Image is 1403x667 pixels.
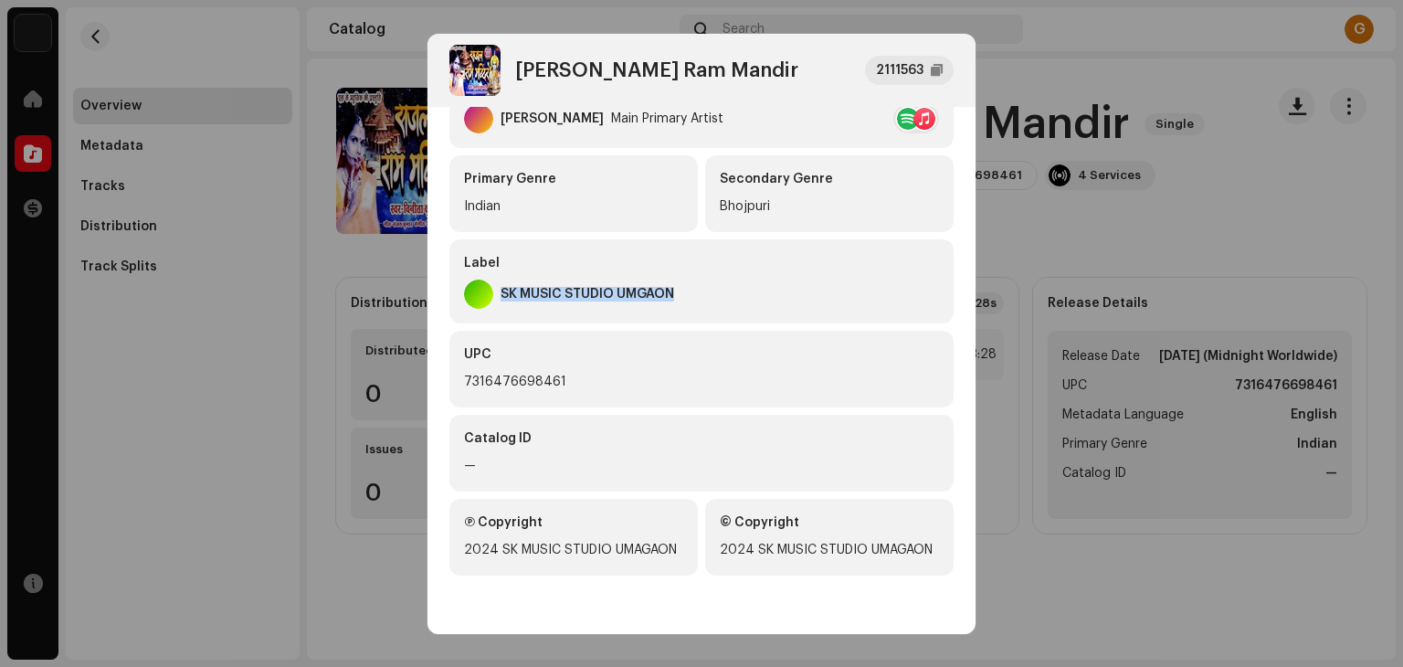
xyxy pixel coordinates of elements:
[501,287,674,302] div: SK MUSIC STUDIO UMGAON
[464,254,939,272] div: Label
[464,345,939,364] div: UPC
[720,539,939,561] div: 2024 SK MUSIC STUDIO UMAGAON
[720,513,939,532] div: © Copyright
[720,170,939,188] div: Secondary Genre
[464,513,683,532] div: Ⓟ Copyright
[464,371,939,393] div: 7316476698461
[464,539,683,561] div: 2024 SK MUSIC STUDIO UMAGAON
[876,59,923,81] div: 2111563
[449,45,501,96] img: a6eac96f-cf15-49cd-8335-f090ec7e5158
[611,111,723,126] div: Main Primary Artist
[464,170,683,188] div: Primary Genre
[464,455,939,477] div: —
[720,196,939,217] div: Bhojpuri
[464,429,939,448] div: Catalog ID
[464,196,683,217] div: Indian
[515,59,798,81] div: [PERSON_NAME] Ram Mandir
[501,111,604,126] div: [PERSON_NAME]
